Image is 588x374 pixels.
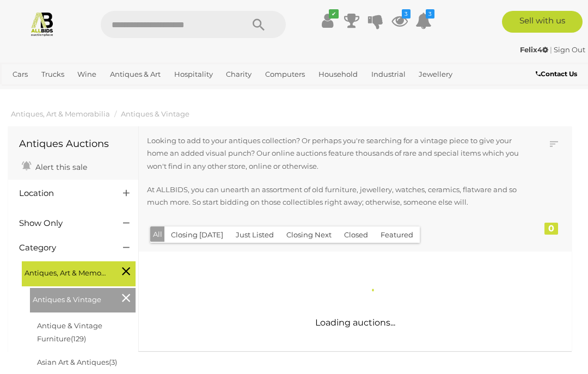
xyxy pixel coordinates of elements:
a: Felix4 [520,45,550,54]
button: Just Listed [229,226,280,243]
button: Closing [DATE] [164,226,230,243]
i: 3 [426,9,434,19]
a: Antiques & Vintage [121,109,189,118]
a: Charity [222,65,256,83]
a: Household [314,65,362,83]
a: Antiques & Art [106,65,165,83]
strong: Felix4 [520,45,548,54]
a: Jewellery [414,65,457,83]
a: Wine [73,65,101,83]
a: 3 [391,11,408,30]
a: Hospitality [170,65,217,83]
a: Contact Us [536,68,580,80]
p: Looking to add to your antiques collection? Or perhaps you're searching for a vintage piece to gi... [147,134,520,173]
span: Alert this sale [33,162,87,172]
h4: Location [19,189,107,198]
span: (129) [71,334,86,343]
span: Antiques, Art & Memorabilia [24,264,106,279]
a: Antiques, Art & Memorabilia [11,109,110,118]
button: All [150,226,165,242]
button: Featured [374,226,420,243]
button: Closing Next [280,226,338,243]
a: Sports [42,83,73,101]
a: ✔ [320,11,336,30]
a: Industrial [367,65,410,83]
a: Antique & Vintage Furniture(129) [37,321,102,342]
p: At ALLBIDS, you can unearth an assortment of old furniture, jewellery, watches, ceramics, flatwar... [147,183,520,209]
a: Office [8,83,38,101]
a: Cars [8,65,32,83]
a: 3 [415,11,432,30]
a: Asian Art & Antiques(3) [37,358,117,366]
a: Alert this sale [19,158,90,174]
button: Closed [338,226,375,243]
span: (3) [109,358,117,366]
a: Sign Out [554,45,585,54]
a: Computers [261,65,309,83]
span: Antiques & Vintage [33,291,114,306]
a: Sell with us [502,11,583,33]
button: Search [231,11,286,38]
span: | [550,45,552,54]
h1: Antiques Auctions [19,139,127,150]
img: Allbids.com.au [29,11,55,36]
a: [GEOGRAPHIC_DATA] [78,83,164,101]
h4: Show Only [19,219,107,228]
span: Loading auctions... [315,317,395,328]
i: 3 [402,9,411,19]
i: ✔ [329,9,339,19]
div: 0 [544,223,558,235]
h4: Category [19,243,107,253]
b: Contact Us [536,70,577,78]
a: Trucks [37,65,69,83]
